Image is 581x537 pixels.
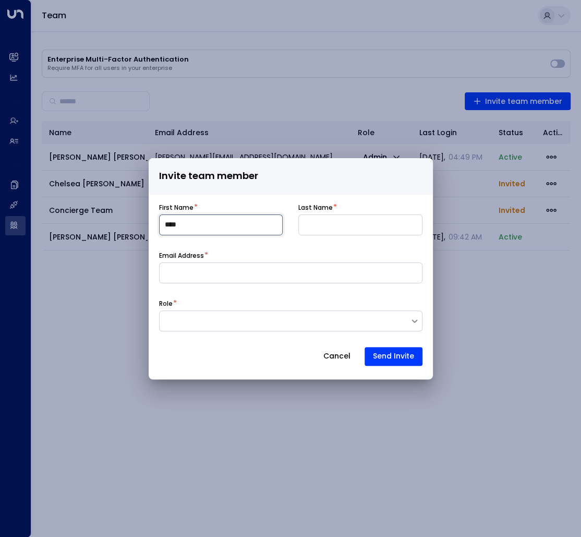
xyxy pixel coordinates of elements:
button: Cancel [314,347,359,366]
label: Email Address [159,251,204,260]
label: Last Name [298,203,333,212]
span: Invite team member [159,169,258,184]
button: Send Invite [365,347,422,366]
label: First Name [159,203,193,212]
label: Role [159,299,173,308]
